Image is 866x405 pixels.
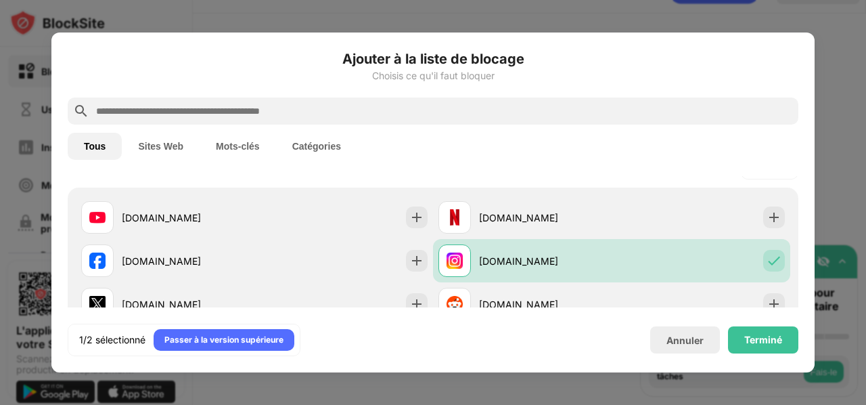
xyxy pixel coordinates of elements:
[68,70,798,81] div: Choisis ce qu'il faut bloquer
[122,254,254,268] div: [DOMAIN_NAME]
[479,254,612,268] div: [DOMAIN_NAME]
[89,296,106,312] img: favicons
[744,335,782,345] div: Terminé
[122,211,254,225] div: [DOMAIN_NAME]
[666,335,704,346] div: Annuler
[68,133,122,160] button: Tous
[164,333,283,347] div: Passer à la version supérieure
[79,333,145,347] div: 1/2 sélectionné
[68,49,798,69] h6: Ajouter à la liste de blocage
[479,297,612,312] div: [DOMAIN_NAME]
[447,253,463,269] img: favicons
[479,211,612,225] div: [DOMAIN_NAME]
[73,103,89,119] img: search.svg
[447,209,463,226] img: favicons
[276,133,357,160] button: Catégories
[89,253,106,269] img: favicons
[200,133,276,160] button: Mots-clés
[122,133,200,160] button: Sites Web
[447,296,463,312] img: favicons
[122,297,254,312] div: [DOMAIN_NAME]
[89,209,106,226] img: favicons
